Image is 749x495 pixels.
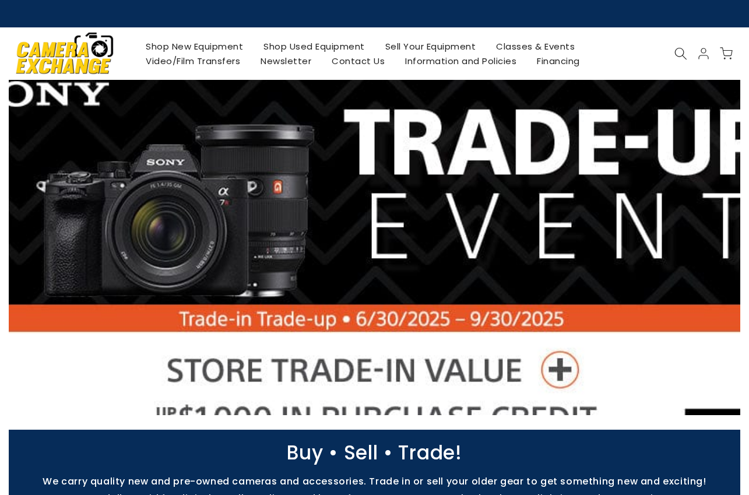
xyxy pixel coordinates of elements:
[136,54,251,68] a: Video/Film Transfers
[527,54,590,68] a: Financing
[486,39,585,54] a: Classes & Events
[375,39,486,54] a: Sell Your Equipment
[254,39,375,54] a: Shop Used Equipment
[322,54,395,68] a: Contact Us
[395,54,527,68] a: Information and Policies
[3,476,746,487] p: We carry quality new and pre-owned cameras and accessories. Trade in or sell your older gear to g...
[136,39,254,54] a: Shop New Equipment
[251,54,322,68] a: Newsletter
[3,447,746,458] p: Buy • Sell • Trade!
